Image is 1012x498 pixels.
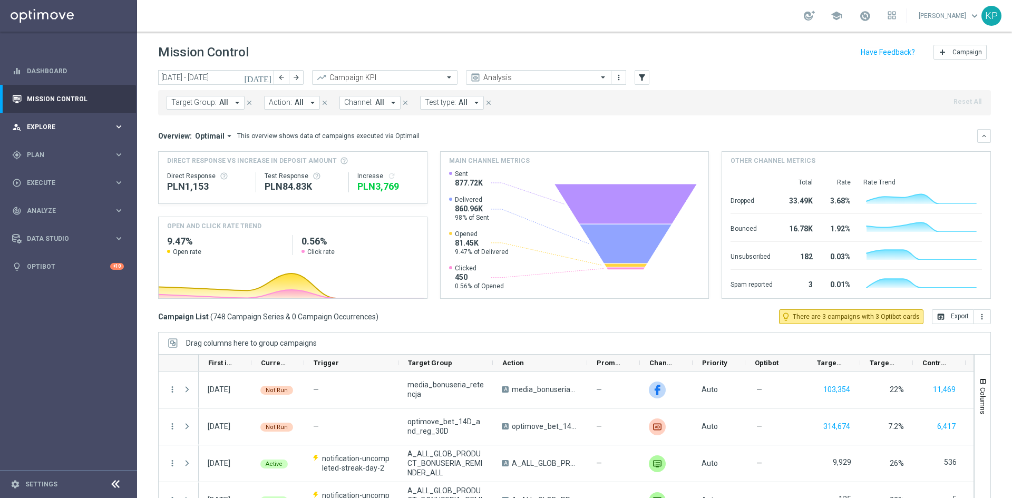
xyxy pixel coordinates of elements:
[402,99,409,106] i: close
[167,156,337,165] span: Direct Response VS Increase In Deposit Amount
[159,445,199,482] div: Press SPACE to select this row.
[890,385,904,394] span: 22%
[27,208,114,214] span: Analyze
[466,70,611,85] ng-select: Analysis
[649,359,675,367] span: Channel
[12,262,124,271] div: lightbulb Optibot +10
[756,458,762,468] span: —
[484,97,493,109] button: close
[260,422,293,432] colored-tag: Not Run
[27,124,114,130] span: Explore
[168,385,177,394] i: more_vert
[825,275,851,292] div: 0.01%
[186,339,317,347] div: Row Groups
[407,449,484,477] span: A_ALL_GLOB_PRODUCT_BONUSERIA_REMINDER_ALL
[861,48,915,56] input: Have Feedback?
[649,455,666,472] img: Private message RT
[314,359,339,367] span: Trigger
[261,359,286,367] span: Current Status
[502,460,509,466] span: A
[12,151,124,159] button: gps_fixed Plan keyboard_arrow_right
[596,458,602,468] span: —
[12,122,22,132] i: person_search
[186,339,317,347] span: Drag columns here to group campaigns
[167,180,247,193] div: PLN1,153
[485,99,492,106] i: close
[614,71,624,84] button: more_vert
[274,70,289,85] button: arrow_back
[932,309,974,324] button: open_in_browser Export
[981,6,1001,26] div: KP
[245,97,254,109] button: close
[952,48,982,56] span: Campaign
[192,131,237,141] button: Optimail arrow_drop_down
[12,150,114,160] div: Plan
[357,172,418,180] div: Increase
[322,454,390,473] span: notification-uncompleted-streak-day-2
[27,180,114,186] span: Execute
[110,263,124,270] div: +10
[938,48,947,56] i: add
[649,418,666,435] img: Criteo
[702,422,718,431] span: Auto
[449,156,530,165] h4: Main channel metrics
[244,73,273,82] i: [DATE]
[388,98,398,108] i: arrow_drop_down
[266,424,288,431] span: Not Run
[278,74,285,81] i: arrow_back
[635,70,649,85] button: filter_alt
[470,72,481,83] i: preview
[344,98,373,107] span: Channel:
[208,458,230,468] div: 08 Sep 2025, Monday
[12,234,114,243] div: Data Studio
[785,275,813,292] div: 3
[158,312,378,321] h3: Campaign List
[208,385,230,394] div: 08 Sep 2025, Monday
[265,180,340,193] div: PLN84,825
[210,312,213,321] span: (
[12,179,124,187] button: play_circle_outline Execute keyboard_arrow_right
[781,312,791,321] i: lightbulb_outline
[308,98,317,108] i: arrow_drop_down
[12,178,114,188] div: Execute
[213,312,376,321] span: 748 Campaign Series & 0 Campaign Occurrences
[167,96,245,110] button: Target Group: All arrow_drop_down
[242,70,274,86] button: [DATE]
[12,66,22,76] i: equalizer
[195,131,225,141] span: Optimail
[320,97,329,109] button: close
[649,382,666,398] div: Facebook Custom Audience
[472,98,481,108] i: arrow_drop_down
[980,132,988,140] i: keyboard_arrow_down
[825,178,851,187] div: Rate
[512,422,578,431] span: optimove_bet_14D_and_reg_30D
[932,383,957,396] button: 11,469
[12,206,22,216] i: track_changes
[455,230,509,238] span: Opened
[12,235,124,243] button: Data Studio keyboard_arrow_right
[12,207,124,215] button: track_changes Analyze keyboard_arrow_right
[158,45,249,60] h1: Mission Control
[260,385,293,395] colored-tag: Not Run
[168,422,177,431] button: more_vert
[455,248,509,256] span: 9.47% of Delivered
[425,98,456,107] span: Test type:
[922,359,948,367] span: Control Customers
[455,213,489,222] span: 98% of Sent
[357,180,418,193] div: PLN3,769
[407,417,484,436] span: optimove_bet_14D_and_reg_30D
[420,96,484,110] button: Test type: All arrow_drop_down
[731,191,773,208] div: Dropped
[260,458,288,468] colored-tag: Active
[11,480,20,489] i: settings
[114,122,124,132] i: keyboard_arrow_right
[12,67,124,75] div: equalizer Dashboard
[25,481,57,487] a: Settings
[114,233,124,243] i: keyboard_arrow_right
[114,178,124,188] i: keyboard_arrow_right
